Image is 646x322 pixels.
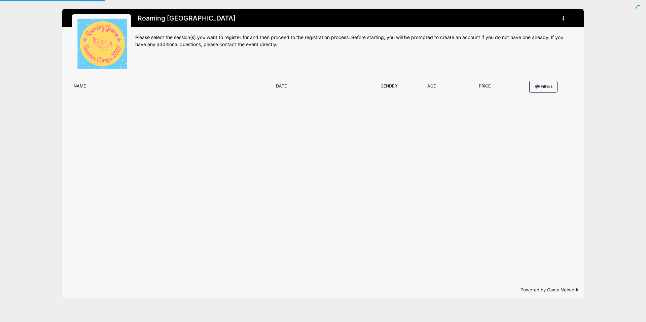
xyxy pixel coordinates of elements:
img: logo [76,19,127,69]
div: Date [273,83,368,93]
h1: Roaming [GEOGRAPHIC_DATA] [135,12,238,24]
div: Price [454,83,515,93]
p: Powered by Camp Network [68,287,578,293]
div: Gender [368,83,409,93]
div: Age [409,83,454,93]
div: Please select the session(s) you want to register for and then proceed to the registration proces... [135,34,574,48]
div: Name [70,83,272,93]
button: Filters [529,81,558,92]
